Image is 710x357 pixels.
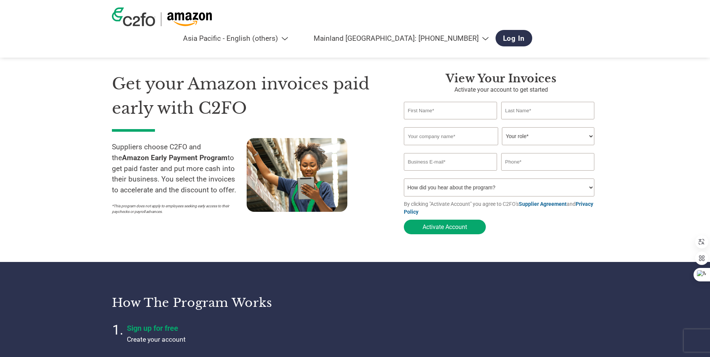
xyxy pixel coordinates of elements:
button: Activate Account [404,220,486,234]
h3: How the program works [112,295,346,310]
input: Invalid Email format [404,153,497,171]
div: Inavlid Phone Number [501,171,595,176]
p: Create your account [127,335,314,344]
select: Title/Role [502,127,594,145]
input: Phone* [501,153,595,171]
input: Your company name* [404,127,498,145]
img: Amazon [167,12,212,26]
div: Invalid last name or last name is too long [501,120,595,124]
p: By clicking "Activate Account" you agree to C2FO's and [404,200,598,216]
div: Inavlid Email Address [404,171,497,176]
a: Log In [496,30,533,46]
div: Invalid first name or first name is too long [404,120,497,124]
p: Suppliers choose C2FO and the to get paid faster and put more cash into their business. You selec... [112,142,247,196]
p: Activate your account to get started [404,85,598,94]
h3: View your invoices [404,72,598,85]
img: c2fo logo [112,7,155,26]
h1: Get your Amazon invoices paid early with C2FO [112,72,381,120]
a: Privacy Policy [404,201,593,215]
input: Last Name* [501,102,595,119]
h4: Sign up for free [127,324,314,333]
p: *This program does not apply to employees seeking early access to their paychecks or payroll adva... [112,203,239,214]
div: Invalid company name or company name is too long [404,146,595,150]
strong: Amazon Early Payment Program [122,153,228,162]
a: Supplier Agreement [519,201,567,207]
img: supply chain worker [247,138,347,212]
input: First Name* [404,102,497,119]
